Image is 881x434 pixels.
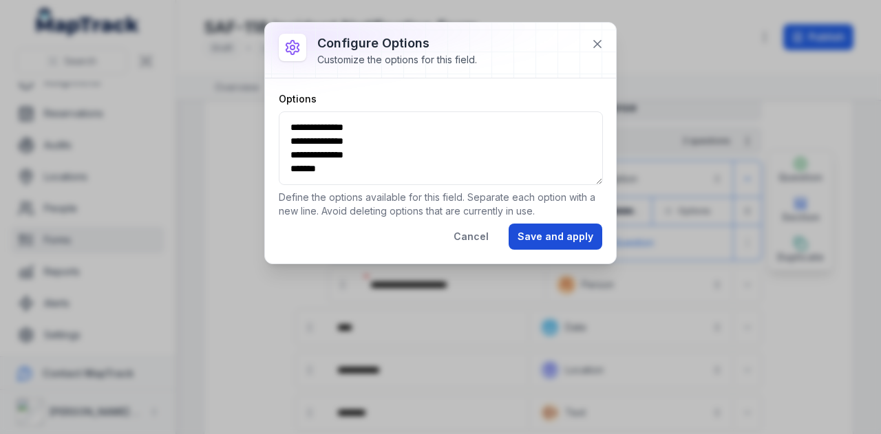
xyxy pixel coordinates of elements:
[279,92,317,106] label: Options
[279,191,602,218] p: Define the options available for this field. Separate each option with a new line. Avoid deleting...
[445,224,498,250] button: Cancel
[317,34,477,53] h3: Configure options
[317,53,477,67] div: Customize the options for this field.
[509,224,602,250] button: Save and apply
